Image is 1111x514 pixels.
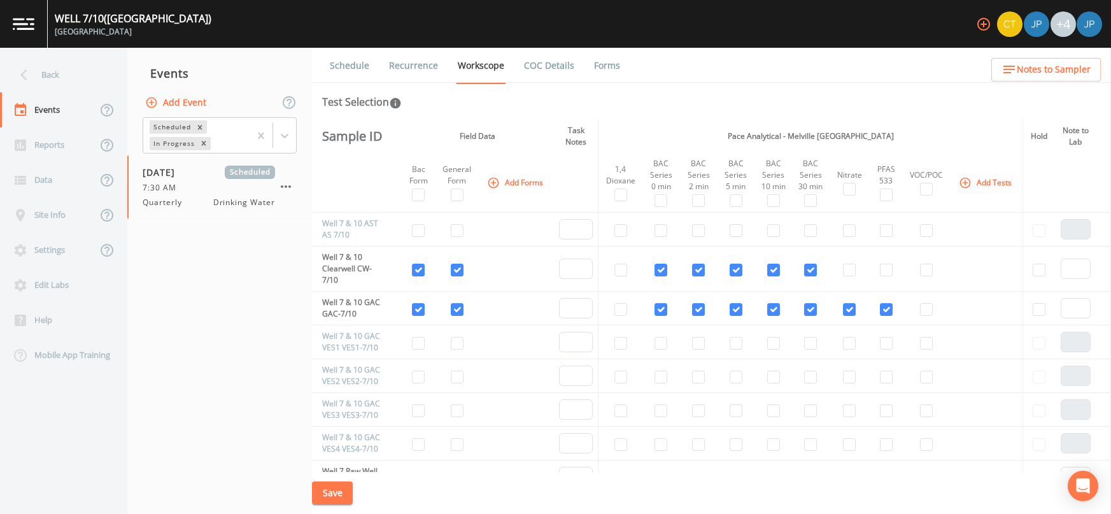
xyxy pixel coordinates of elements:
[1068,471,1098,501] div: Open Intercom Messenger
[127,57,312,89] div: Events
[312,482,353,505] button: Save
[193,120,207,134] div: Remove Scheduled
[1023,120,1056,153] th: Hold
[522,48,576,83] a: COC Details
[312,246,389,292] td: Well 7 & 10 Clearwell CW-7/10
[312,393,389,427] td: Well 7 & 10 GAC VES3 VES3-7/10
[592,48,622,83] a: Forms
[143,91,211,115] button: Add Event
[312,325,389,359] td: Well 7 & 10 GAC VES1 VES1-7/10
[312,359,389,393] td: Well 7 & 10 GAC VES2 VES2-7/10
[996,11,1023,37] div: Chris Tobin
[143,166,184,179] span: [DATE]
[647,158,675,192] div: BAC Series 0 min
[55,26,211,38] div: [GEOGRAPHIC_DATA]
[874,164,897,187] div: PFAS 533
[213,197,275,208] span: Drinking Water
[312,292,389,325] td: Well 7 & 10 GAC GAC-7/10
[328,48,371,83] a: Schedule
[760,158,787,192] div: BAC Series 10 min
[312,460,389,494] td: Well 7 Raw Well N-06945
[1024,11,1049,37] img: 41241ef155101aa6d92a04480b0d0000
[723,158,750,192] div: BAC Series 5 min
[150,137,197,150] div: In Progress
[685,158,712,192] div: BAC Series 2 min
[997,11,1023,37] img: 7f2cab73c0e50dc3fbb7023805f649db
[401,120,554,153] th: Field Data
[485,172,548,193] button: Add Forms
[312,120,389,153] th: Sample ID
[604,164,637,187] div: 1,4 Dioxane
[322,94,402,110] div: Test Selection
[956,172,1017,193] button: Add Tests
[598,120,1023,153] th: Pace Analytical - Melville [GEOGRAPHIC_DATA]
[1077,11,1102,37] img: 41241ef155101aa6d92a04480b0d0000
[835,169,864,181] div: Nitrate
[312,213,389,246] td: Well 7 & 10 AST AS 7/10
[908,169,945,181] div: VOC/POC
[389,97,402,110] svg: In this section you'll be able to select the analytical test to run, based on the media type, and...
[127,155,312,219] a: [DATE]Scheduled7:30 AMQuarterlyDrinking Water
[387,48,440,83] a: Recurrence
[150,120,193,134] div: Scheduled
[55,11,211,26] div: WELL 7/10 ([GEOGRAPHIC_DATA])
[991,58,1101,82] button: Notes to Sampler
[1023,11,1050,37] div: Joshua gere Paul
[143,182,184,194] span: 7:30 AM
[1017,62,1091,78] span: Notes to Sampler
[406,164,430,187] div: Bac Form
[554,120,598,153] th: Task Notes
[143,197,190,208] span: Quarterly
[797,158,824,192] div: BAC Series 30 min
[197,137,211,150] div: Remove In Progress
[1056,120,1096,153] th: Note to Lab
[1051,11,1076,37] div: +4
[441,164,474,187] div: General Form
[225,166,275,179] span: Scheduled
[312,427,389,460] td: Well 7 & 10 GAC VES4 VES4-7/10
[13,18,34,30] img: logo
[456,48,506,84] a: Workscope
